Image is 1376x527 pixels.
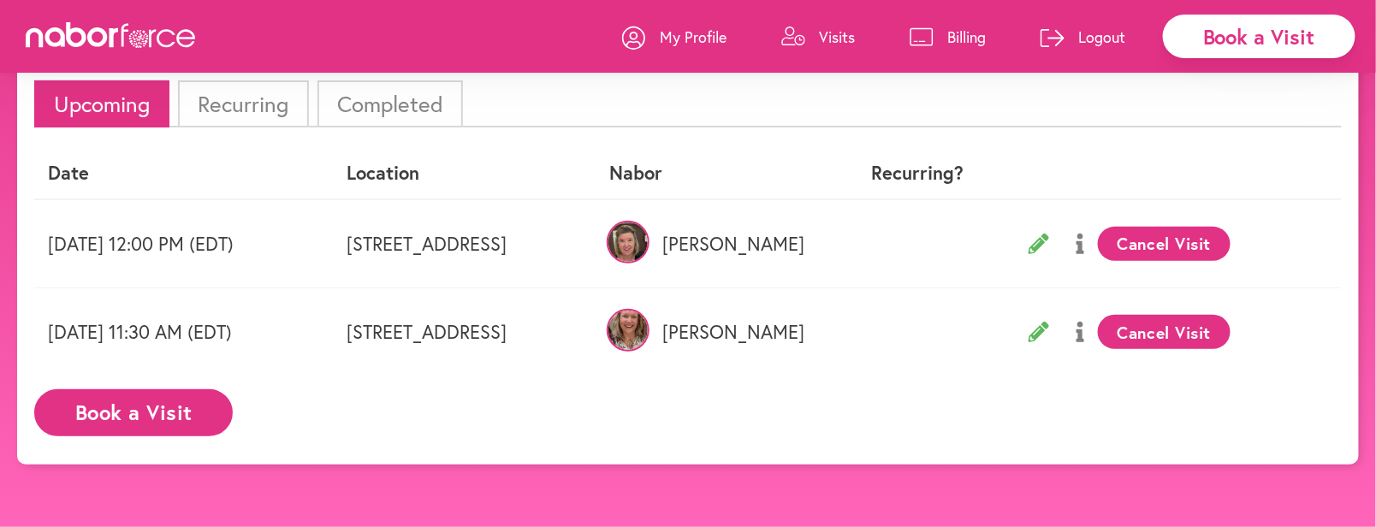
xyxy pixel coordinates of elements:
button: Cancel Visit [1098,315,1231,349]
div: Book a Visit [1163,15,1355,58]
p: Logout [1078,27,1125,47]
button: Book a Visit [34,389,233,436]
th: Location [333,148,596,198]
li: Completed [317,80,463,127]
li: Upcoming [34,80,169,127]
a: My Profile [622,11,727,62]
p: [PERSON_NAME] [609,321,820,343]
p: Visits [819,27,855,47]
img: mrAfnMnnRHubEHKf8nmC [607,221,649,263]
td: [STREET_ADDRESS] [333,199,596,288]
td: [DATE] 11:30 AM (EDT) [34,288,333,376]
a: Book a Visit [34,402,233,418]
th: Nabor [596,148,833,198]
button: Cancel Visit [1098,227,1231,261]
th: Recurring? [833,148,1001,198]
p: Billing [947,27,986,47]
a: Logout [1041,11,1125,62]
td: [STREET_ADDRESS] [333,288,596,376]
th: Date [34,148,333,198]
a: Visits [781,11,855,62]
li: Recurring [178,80,308,127]
p: [PERSON_NAME] [609,233,820,255]
a: Billing [910,11,986,62]
p: My Profile [660,27,727,47]
img: zPpYtdMMQzycPbKFN5AX [607,309,649,352]
td: [DATE] 12:00 PM (EDT) [34,199,333,288]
